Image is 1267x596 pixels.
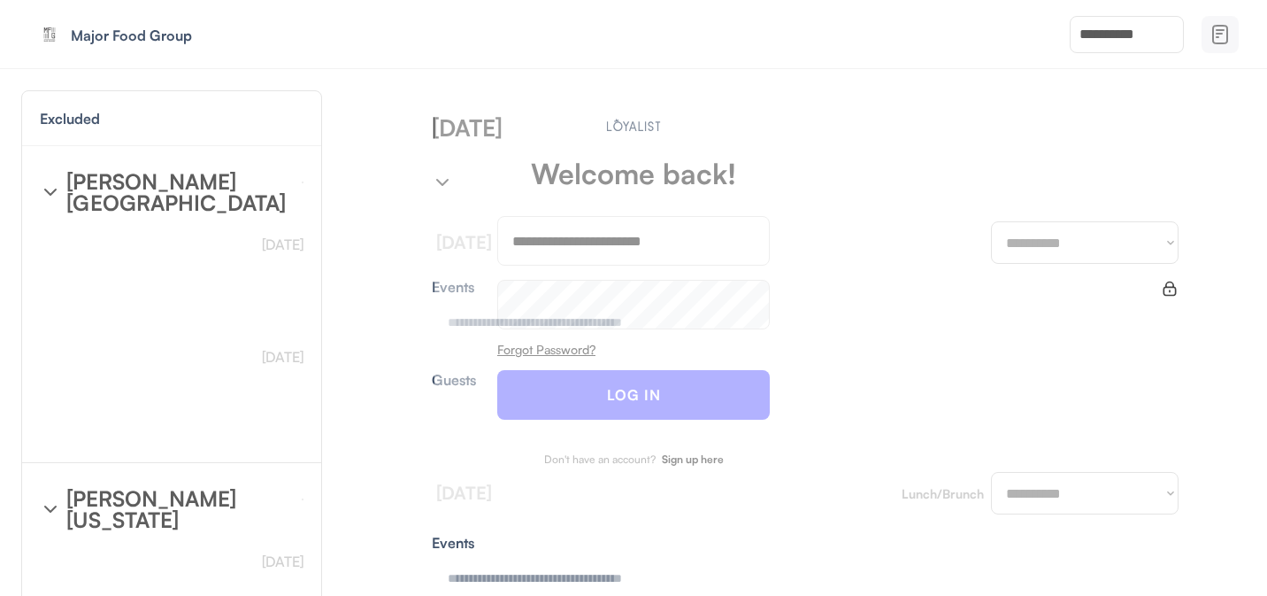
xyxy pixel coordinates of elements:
button: LOG IN [497,370,770,420]
img: Main.svg [603,119,664,131]
div: Don't have an account? [544,454,656,465]
div: Welcome back! [531,159,736,188]
strong: Sign up here [662,453,724,466]
u: Forgot Password? [497,342,595,357]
